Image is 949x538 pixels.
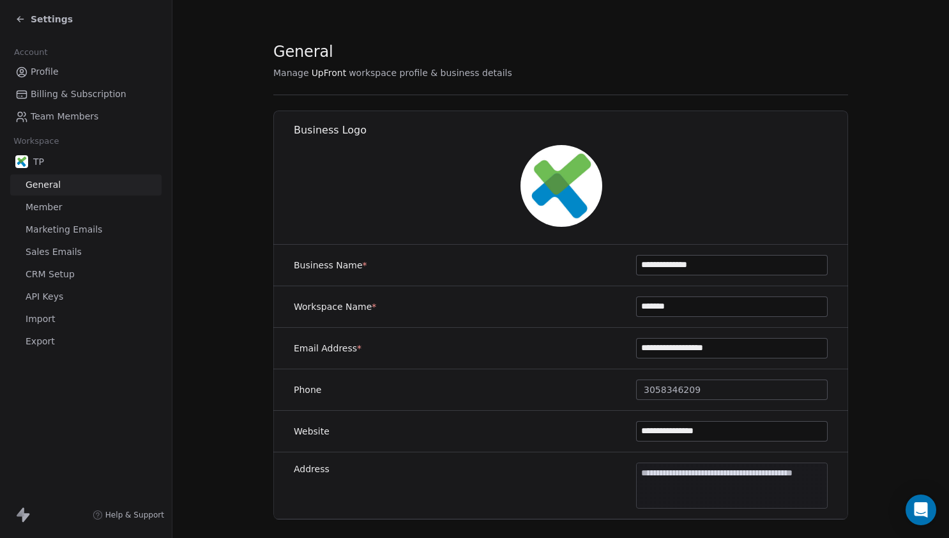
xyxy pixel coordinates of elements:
[10,219,162,240] a: Marketing Emails
[93,510,164,520] a: Help & Support
[10,174,162,196] a: General
[294,425,330,438] label: Website
[294,123,849,137] h1: Business Logo
[10,264,162,285] a: CRM Setup
[26,223,102,236] span: Marketing Emails
[26,335,55,348] span: Export
[33,155,44,168] span: TP
[10,331,162,352] a: Export
[349,66,512,79] span: workspace profile & business details
[31,13,73,26] span: Settings
[294,300,376,313] label: Workspace Name
[10,197,162,218] a: Member
[10,84,162,105] a: Billing & Subscription
[520,145,602,227] img: upfront.health-02.jpg
[26,245,82,259] span: Sales Emails
[644,383,701,397] span: 3058346209
[8,132,65,151] span: Workspace
[636,380,828,400] button: 3058346209
[31,88,126,101] span: Billing & Subscription
[26,201,63,214] span: Member
[294,463,330,475] label: Address
[294,259,367,272] label: Business Name
[294,342,361,355] label: Email Address
[31,65,59,79] span: Profile
[294,383,321,396] label: Phone
[26,290,63,304] span: API Keys
[15,13,73,26] a: Settings
[10,106,162,127] a: Team Members
[26,312,55,326] span: Import
[31,110,98,123] span: Team Members
[26,268,75,281] span: CRM Setup
[10,309,162,330] a: Import
[312,66,347,79] span: UpFront
[10,242,162,263] a: Sales Emails
[26,178,61,192] span: General
[273,42,333,61] span: General
[10,61,162,82] a: Profile
[105,510,164,520] span: Help & Support
[273,66,309,79] span: Manage
[8,43,53,62] span: Account
[15,155,28,168] img: upfront.health-02.jpg
[906,495,936,525] div: Open Intercom Messenger
[10,286,162,307] a: API Keys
